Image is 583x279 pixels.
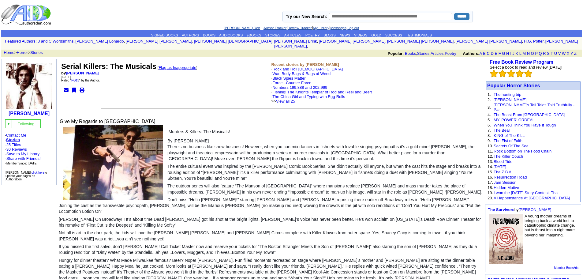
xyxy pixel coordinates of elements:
img: 187895.jpg [6,63,52,109]
a: O [531,51,534,56]
a: GOLD [371,33,381,37]
font: · [271,90,372,104]
font: · [271,71,372,104]
a: [PERSON_NAME] [PERSON_NAME] [319,39,385,43]
a: L [519,51,521,56]
a: H.G. Potter [524,39,544,43]
a: POETRY [305,33,320,37]
p: By [PERSON_NAME] There’s no business like show business! However, when you can mix dancers in fis... [59,138,483,162]
font: 11. [488,149,493,153]
a: H [506,51,509,56]
a: [PERSON_NAME] [518,207,551,212]
font: 2. [488,97,491,102]
a: PG13 [71,79,79,82]
font: 19. [488,190,493,195]
font: 3. [488,105,491,110]
img: 79216.jpg [489,214,523,264]
font: 20. [488,196,493,200]
font: 17. [488,180,493,185]
a: BLOGS [323,33,336,37]
a: The hunting trip [494,92,521,97]
a: NEWS [340,33,350,37]
a: Rock and Roll [DEMOGRAPHIC_DATA] [272,67,343,71]
a: [PERSON_NAME] Lonardo [75,39,124,43]
font: i [273,40,274,43]
a: TESTIMONIALS [406,33,432,37]
a: Poetry [445,51,456,56]
img: bigemptystars.png [490,70,498,77]
a: I won the [DATE] Story Contest. Tha [494,190,558,195]
a: Stories [417,51,429,56]
a: 25 Titles [6,142,21,147]
a: R [543,51,546,56]
a: Resurrection Road [494,175,527,179]
a: The Z B A [494,170,511,174]
a: click here [32,171,44,174]
p: If you missed the first salvo, don’t [PERSON_NAME]! Call Ticket Master now and reserve your ticke... [59,244,483,256]
font: , , , , , , , , , , [38,39,578,48]
a: The Survivors [488,207,514,212]
a: Jam Session [494,180,516,185]
a: Messages [331,26,346,30]
a: Featured Authors [5,39,36,43]
a: Stories [30,50,43,55]
font: 12. [488,154,493,159]
p: Don’t miss “Hello [PERSON_NAME]!” starring [PERSON_NAME] and [PERSON_NAME] reprising there earlie... [59,197,483,215]
font: > > [2,50,43,55]
font: 5. [488,118,491,122]
font: Serial Killers: The Musicals [61,62,156,70]
font: Member Since: [DATE] [6,162,38,165]
a: MY 'POWER' ORDEAL [494,118,535,122]
a: Y [570,51,573,56]
font: 1. [488,92,491,97]
p: Not all is art in the dark park, the kids will love the [PERSON_NAME] [PERSON_NAME] and [PERSON_N... [59,230,483,242]
a: Following [17,121,34,126]
p: [PERSON_NAME] On Broadway!!! It’s about time Dead [PERSON_NAME] got his shot at the bright lights... [59,217,483,228]
font: Give My Regards to [GEOGRAPHIC_DATA] [60,119,155,124]
a: Log out [347,26,359,30]
b: [PERSON_NAME] [9,111,50,116]
font: · >> [271,94,345,104]
a: K [516,51,518,56]
b: Recent stories by [PERSON_NAME] [271,62,339,67]
p: The entire cultural event was inspired by the [PERSON_NAME] Comic Book Series. She didn’t actuall... [59,164,483,181]
a: Numbers 199,888 and 202,999 [272,85,327,90]
font: 18. [488,185,493,190]
b: Popular: [388,51,404,56]
a: Q [539,51,542,56]
font: 14. [488,164,493,169]
font: 8. [488,133,491,138]
font: Rated " " by the Author. [61,79,100,82]
span: Murders & Killers: The Musicals! [169,129,230,134]
a: KING of The KiLL [494,133,525,138]
a: Home [4,50,14,55]
font: i [387,40,387,43]
img: bigemptystars.png [507,70,515,77]
img: bigemptystars.png [516,70,524,77]
a: S [547,51,550,56]
a: M [522,51,526,56]
a: [DATE] [494,164,506,169]
a: AUTHORS [182,33,199,37]
font: [DATE] [61,75,71,79]
a: Blood Tide [494,159,512,164]
a: ARTICLES [284,33,301,37]
font: · [271,76,372,104]
a: Review Tracker [288,26,312,30]
font: · [271,85,372,104]
a: [PERSON_NAME] Den [224,26,260,30]
a: Author Tracker [263,26,286,30]
a: [PERSON_NAME] [66,71,99,75]
font: 6. [488,123,491,127]
font: · · · [5,152,41,165]
a: G [502,51,505,56]
a: Free Book Review Program [490,59,553,65]
a: [PERSON_NAME] [PERSON_NAME] [274,39,578,48]
a: SUCCESS [385,33,402,37]
p: The outdoor series will also feature “The Manson of [GEOGRAPHIC_DATA]” where mansions replace [PE... [59,183,483,195]
font: · · [5,133,53,166]
a: E [495,51,497,56]
a: VIDEOS [354,33,367,37]
a: W [562,51,566,56]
